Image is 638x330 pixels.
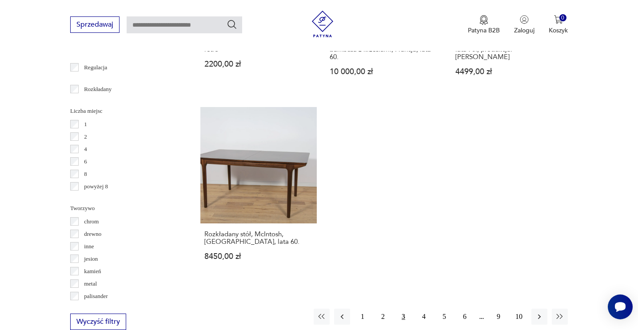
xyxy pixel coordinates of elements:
p: drewno [84,229,101,239]
button: Szukaj [227,19,237,30]
p: palisander [84,291,108,301]
h3: Tropikalny barek koktajlowy z bambusa z krzesłami, Francja, lata 60. [330,38,438,61]
p: 4 [84,144,87,154]
p: sklejka [84,304,100,314]
p: 1 [84,119,87,129]
button: 9 [490,309,506,325]
p: chrom [84,217,99,227]
p: 8450,00 zł [204,253,313,260]
p: 4499,00 zł [455,68,564,76]
button: 4 [416,309,432,325]
p: Tworzywo [70,203,179,213]
a: Sprzedawaj [70,22,120,28]
button: Sprzedawaj [70,16,120,33]
img: Ikona koszyka [554,15,563,24]
button: Wyczyść filtry [70,314,126,330]
img: Ikona medalu [479,15,488,25]
p: powyżej 8 [84,182,108,191]
h3: Stół kuty metaloplastyka w stylu retro [204,38,313,53]
p: Koszyk [549,26,568,35]
button: 0Koszyk [549,15,568,35]
button: 5 [436,309,452,325]
p: Patyna B2B [468,26,500,35]
button: 3 [395,309,411,325]
p: Liczba miejsc [70,106,179,116]
button: Zaloguj [514,15,534,35]
div: 0 [559,14,567,22]
p: kamień [84,266,101,276]
img: Patyna - sklep z meblami i dekoracjami vintage [309,11,336,37]
button: 2 [375,309,391,325]
a: Ikona medaluPatyna B2B [468,15,500,35]
p: 2 [84,132,87,142]
h3: Rozkładany stół, McIntosh, [GEOGRAPHIC_DATA], lata 60. [204,231,313,246]
p: Regulacja [84,63,107,72]
iframe: Smartsupp widget button [608,294,633,319]
p: 6 [84,157,87,167]
p: 2200,00 zł [204,60,313,68]
p: 8 [84,169,87,179]
a: Rozkładany stół, McIntosh, Wielka Brytania, lata 60.Rozkładany stół, McIntosh, [GEOGRAPHIC_DATA],... [200,107,317,278]
p: Rozkładany [84,84,112,94]
p: Zaloguj [514,26,534,35]
button: 10 [511,309,527,325]
p: inne [84,242,94,251]
p: jesion [84,254,98,264]
p: 10 000,00 zł [330,68,438,76]
img: Ikonka użytkownika [520,15,529,24]
button: 6 [457,309,473,325]
button: 1 [355,309,371,325]
p: metal [84,279,97,289]
button: Patyna B2B [468,15,500,35]
h3: Stół okrągły tekowy, duński design, lata 70., produkcja: [PERSON_NAME] [455,38,564,61]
